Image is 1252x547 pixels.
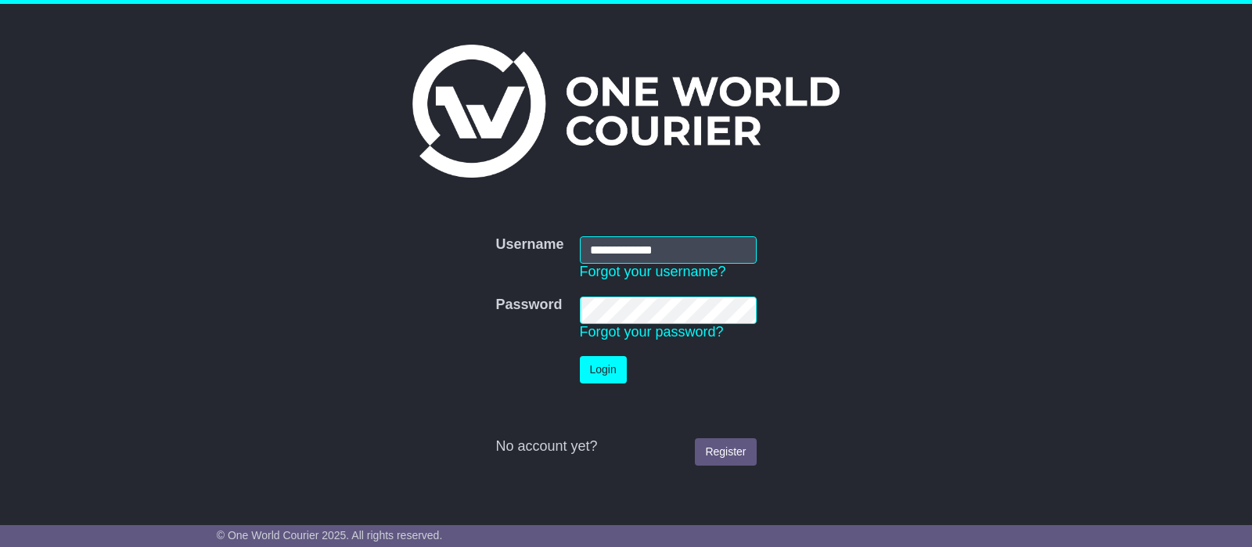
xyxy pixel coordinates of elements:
[695,438,756,466] a: Register
[495,297,562,314] label: Password
[495,236,563,254] label: Username
[580,324,724,340] a: Forgot your password?
[412,45,840,178] img: One World
[580,264,726,279] a: Forgot your username?
[217,529,443,542] span: © One World Courier 2025. All rights reserved.
[580,356,627,383] button: Login
[495,438,756,455] div: No account yet?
